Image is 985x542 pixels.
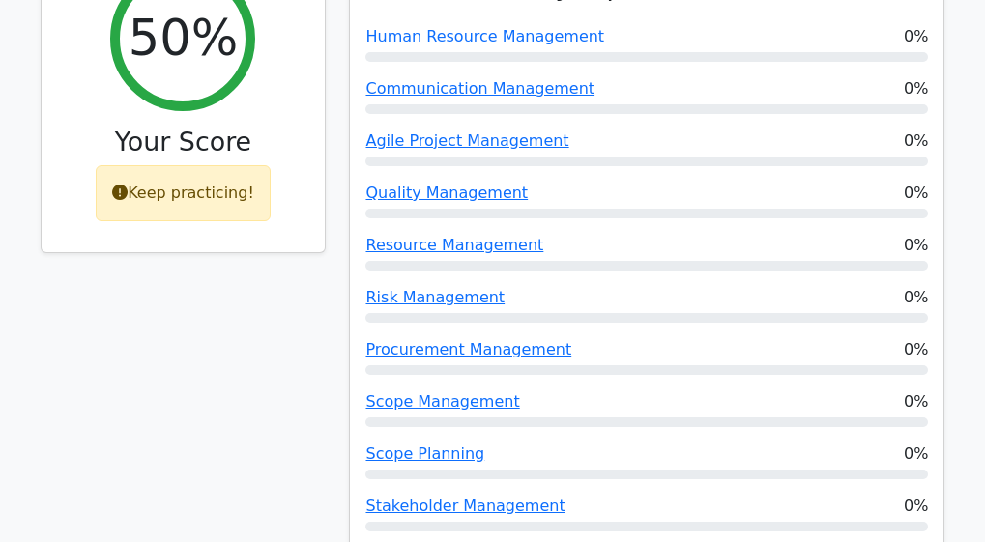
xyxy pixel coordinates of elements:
[904,234,928,257] span: 0%
[365,131,568,150] a: Agile Project Management
[365,497,565,515] a: Stakeholder Management
[904,338,928,361] span: 0%
[904,129,928,153] span: 0%
[904,25,928,48] span: 0%
[365,340,571,358] a: Procurement Management
[365,444,484,463] a: Scope Planning
[365,27,604,45] a: Human Resource Management
[365,184,528,202] a: Quality Management
[904,390,928,414] span: 0%
[365,79,594,98] a: Communication Management
[904,495,928,518] span: 0%
[904,442,928,466] span: 0%
[904,182,928,205] span: 0%
[904,286,928,309] span: 0%
[57,127,310,157] h3: Your Score
[365,236,543,254] a: Resource Management
[365,288,505,306] a: Risk Management
[365,392,519,411] a: Scope Management
[129,9,239,68] h2: 50%
[904,77,928,100] span: 0%
[96,165,271,221] div: Keep practicing!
